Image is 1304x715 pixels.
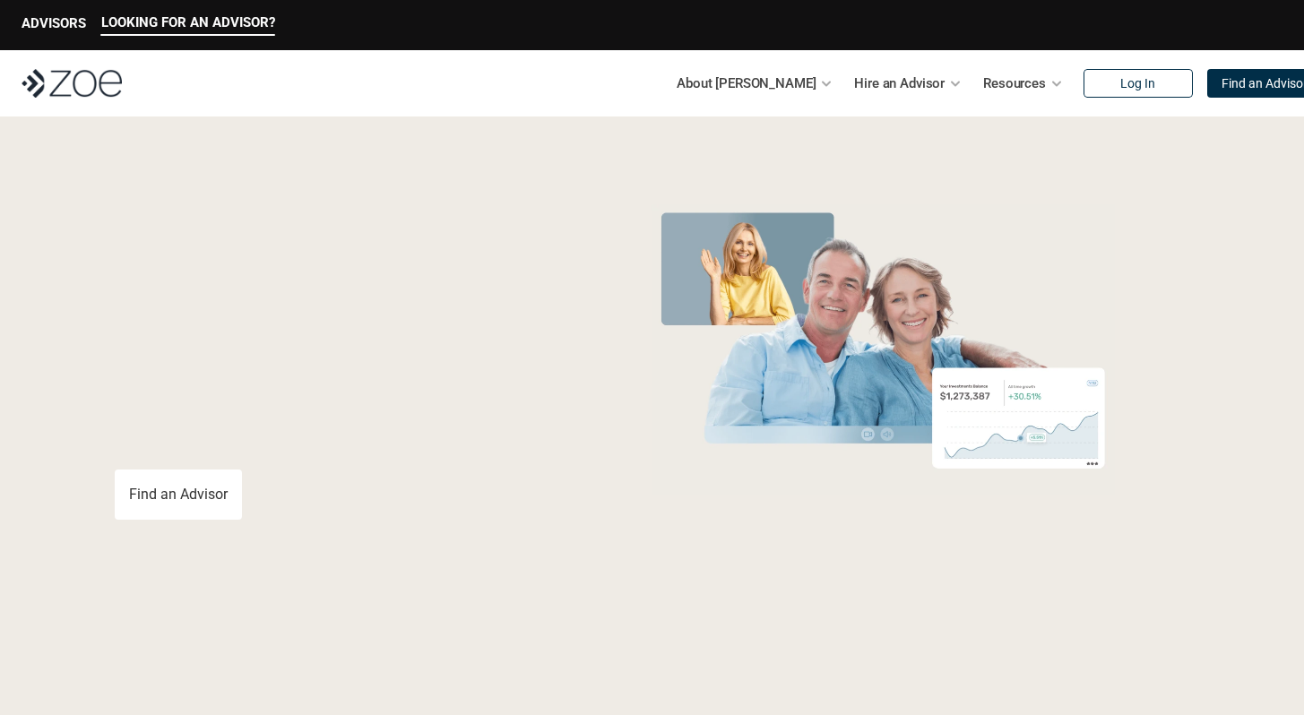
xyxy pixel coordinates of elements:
p: About [PERSON_NAME] [677,70,816,97]
p: Log In [1120,76,1155,91]
p: Resources [983,70,1046,97]
em: The information in the visuals above is for illustrative purposes only and does not represent an ... [635,506,1132,516]
p: LOOKING FOR AN ADVISOR? [101,14,275,30]
p: Hire an Advisor [854,70,945,97]
span: with a Financial Advisor [115,258,477,387]
p: You deserve an advisor you can trust. [PERSON_NAME], hire, and invest with vetted, fiduciary, fin... [115,405,577,448]
p: ADVISORS [22,15,86,31]
span: Grow Your Wealth [115,198,514,267]
a: Find an Advisor [115,469,242,520]
p: Find an Advisor [129,486,228,503]
a: Log In [1084,69,1193,98]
